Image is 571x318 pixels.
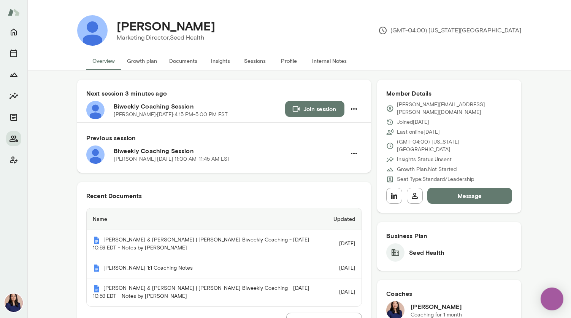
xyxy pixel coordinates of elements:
[86,133,362,142] h6: Previous session
[6,24,21,40] button: Home
[238,52,272,70] button: Sessions
[327,230,362,258] td: [DATE]
[117,19,215,33] h4: [PERSON_NAME]
[8,5,20,19] img: Mento
[121,52,163,70] button: Growth plan
[285,101,344,117] button: Join session
[6,152,21,168] button: Client app
[93,237,100,244] img: Mento
[203,52,238,70] button: Insights
[86,191,362,200] h6: Recent Documents
[87,230,327,258] th: [PERSON_NAME] & [PERSON_NAME] | [PERSON_NAME] Biweekly Coaching - [DATE] 10:59 EDT - Notes by [PE...
[6,46,21,61] button: Sessions
[93,264,100,272] img: Mento
[427,188,512,204] button: Message
[87,278,327,306] th: [PERSON_NAME] & [PERSON_NAME] | [PERSON_NAME] Biweekly Coaching - [DATE] 10:59 EDT - Notes by [PE...
[327,278,362,306] td: [DATE]
[163,52,203,70] button: Documents
[6,110,21,125] button: Documents
[386,231,512,240] h6: Business Plan
[386,89,512,98] h6: Member Details
[93,285,100,292] img: Mento
[327,208,362,230] th: Updated
[409,248,444,257] h6: Seed Health
[6,88,21,104] button: Insights
[6,131,21,146] button: Members
[397,156,452,163] p: Insights Status: Unsent
[114,155,230,163] p: [PERSON_NAME] · [DATE] · 11:00 AM-11:45 AM EST
[306,52,353,70] button: Internal Notes
[397,176,474,183] p: Seat Type: Standard/Leadership
[86,89,362,98] h6: Next session 3 minutes ago
[77,15,108,46] img: Jennie Becker
[87,258,327,279] th: [PERSON_NAME] 1:1 Coaching Notes
[386,289,512,298] h6: Coaches
[411,302,462,311] h6: [PERSON_NAME]
[327,258,362,279] td: [DATE]
[114,146,346,155] h6: Biweekly Coaching Session
[6,67,21,82] button: Growth Plan
[5,294,23,312] img: Leah Kim
[397,138,512,153] p: (GMT-04:00) [US_STATE][GEOGRAPHIC_DATA]
[397,101,512,116] p: [PERSON_NAME][EMAIL_ADDRESS][PERSON_NAME][DOMAIN_NAME]
[114,102,285,111] h6: Biweekly Coaching Session
[117,33,215,42] p: Marketing Director, Seed Health
[378,26,521,35] p: (GMT-04:00) [US_STATE][GEOGRAPHIC_DATA]
[114,111,228,118] p: [PERSON_NAME] · [DATE] · 4:15 PM-5:00 PM EST
[86,52,121,70] button: Overview
[397,166,457,173] p: Growth Plan: Not Started
[87,208,327,230] th: Name
[397,118,429,126] p: Joined [DATE]
[272,52,306,70] button: Profile
[397,128,440,136] p: Last online [DATE]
